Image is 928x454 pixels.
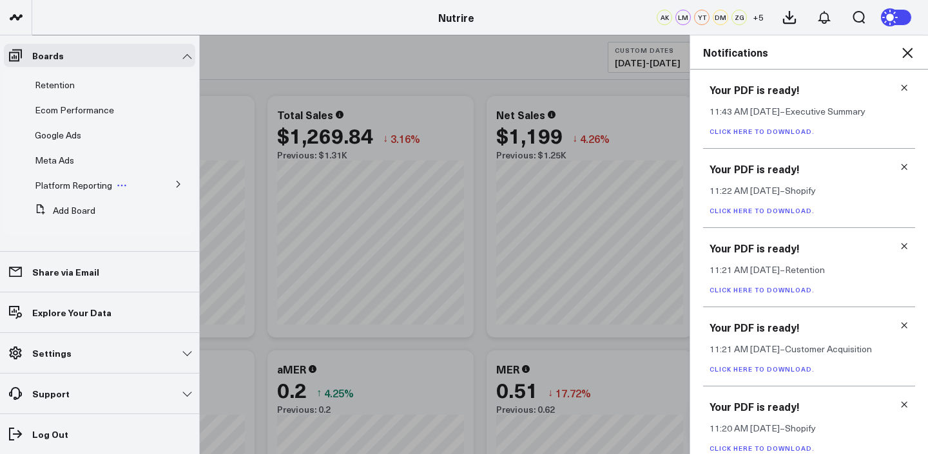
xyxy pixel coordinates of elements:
span: 11:43 AM [DATE] [710,105,780,117]
div: AK [657,10,672,25]
h3: Your PDF is ready! [710,162,909,176]
a: Click here to download. [710,127,815,136]
span: 11:21 AM [DATE] [710,343,780,355]
p: Settings [32,348,72,358]
a: Platform Reporting [35,180,112,191]
div: ZG [731,10,747,25]
span: 11:21 AM [DATE] [710,263,780,276]
a: Log Out [4,422,195,446]
a: Ecom Performance [35,105,114,115]
span: Retention [35,79,75,91]
a: Meta Ads [35,155,74,166]
span: 11:20 AM [DATE] [710,422,780,434]
p: Support [32,388,70,399]
p: Log Out [32,429,68,439]
span: – Shopify [780,184,816,196]
button: Add Board [30,199,95,222]
h3: Your PDF is ready! [710,82,909,97]
span: Google Ads [35,129,81,141]
span: – Retention [780,263,825,276]
button: +5 [750,10,766,25]
a: Retention [35,80,75,90]
p: Share via Email [32,267,99,277]
span: + 5 [753,13,764,22]
a: Nutrire [438,10,474,24]
a: Google Ads [35,130,81,140]
span: – Executive Summary [780,105,865,117]
span: 11:22 AM [DATE] [710,184,780,196]
a: Click here to download. [710,206,815,215]
p: Boards [32,50,64,61]
span: Meta Ads [35,154,74,166]
h2: Notifications [703,45,915,59]
p: Explore Your Data [32,307,111,317]
div: LM [675,10,691,25]
span: Ecom Performance [35,104,114,116]
a: Click here to download. [710,364,815,374]
span: – Shopify [780,422,816,434]
h3: Your PDF is ready! [710,399,909,413]
a: Click here to download. [710,285,815,294]
span: Platform Reporting [35,179,112,191]
h3: Your PDF is ready! [710,241,909,255]
span: – Customer Acquisition [780,343,872,355]
div: DM [713,10,728,25]
div: YT [694,10,710,25]
a: Click here to download. [710,444,815,453]
h3: Your PDF is ready! [710,320,909,334]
